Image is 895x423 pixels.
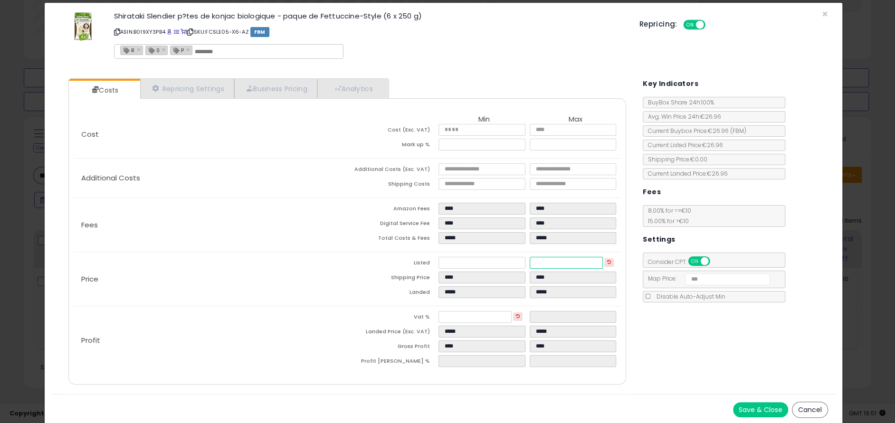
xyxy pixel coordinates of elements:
span: 15.00 % for > €10 [643,217,689,225]
td: Cost (Exc. VAT) [347,124,438,139]
h5: Key Indicators [643,78,698,90]
span: 0 [146,46,160,54]
a: Repricing Settings [140,79,234,98]
td: Landed [347,286,438,301]
td: Total Costs & Fees [347,232,438,247]
td: Additional Costs (Exc. VAT) [347,163,438,178]
span: €26.96 [708,127,746,135]
td: Amazon Fees [347,203,438,217]
a: Your listing only [181,28,186,36]
td: Vat % [347,311,438,326]
h5: Repricing: [639,20,677,28]
th: Min [438,115,530,124]
span: R [121,46,134,54]
a: All offer listings [174,28,179,36]
span: FBM [250,27,269,37]
p: Additional Costs [74,174,347,182]
span: Consider CPT: [643,258,723,266]
p: Price [74,275,347,283]
td: Listed [347,257,438,272]
span: Current Listed Price: €26.96 [643,141,723,149]
a: Analytics [317,79,388,98]
td: Shipping Costs [347,178,438,193]
td: Profit [PERSON_NAME] % [347,355,438,370]
td: Landed Price (Exc. VAT) [347,326,438,340]
a: BuyBox page [167,28,172,36]
td: Gross Profit [347,340,438,355]
td: Digital Service Fee [347,217,438,232]
a: × [162,45,168,54]
a: × [186,45,192,54]
p: Profit [74,337,347,344]
span: Current Buybox Price: [643,127,746,135]
span: Shipping Price: €0.00 [643,155,707,163]
a: × [137,45,143,54]
a: Costs [69,81,139,100]
span: BuyBox Share 24h: 100% [643,98,714,106]
img: 5159K5TYBZL._SL60_.jpg [74,12,92,41]
h3: Shirataki Slendier p?tes de konjac biologique - paque de Fettuccine-Style (6 x 250 g) [114,12,625,19]
span: ON [689,257,701,265]
td: Shipping Price [347,272,438,286]
span: × [822,7,828,21]
span: 8.00 % for <= €10 [643,207,691,225]
p: ASIN: B019XY3PB4 | SKU: FCSLE05-X6-AZ [114,24,625,39]
span: ON [684,21,696,29]
span: Map Price: [643,274,770,282]
span: Current Landed Price: €26.96 [643,169,728,178]
button: Save & Close [733,402,788,417]
span: Avg. Win Price 24h: €26.96 [643,113,721,121]
button: Cancel [792,402,828,418]
span: ( FBM ) [730,127,746,135]
span: OFF [704,21,719,29]
span: OFF [709,257,724,265]
td: Mark up % [347,139,438,153]
p: Cost [74,131,347,138]
h5: Settings [643,234,675,245]
h5: Fees [643,186,661,198]
span: Disable Auto-Adjust Min [652,292,725,301]
span: P [171,46,184,54]
a: Business Pricing [234,79,317,98]
th: Max [530,115,621,124]
p: Fees [74,221,347,229]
